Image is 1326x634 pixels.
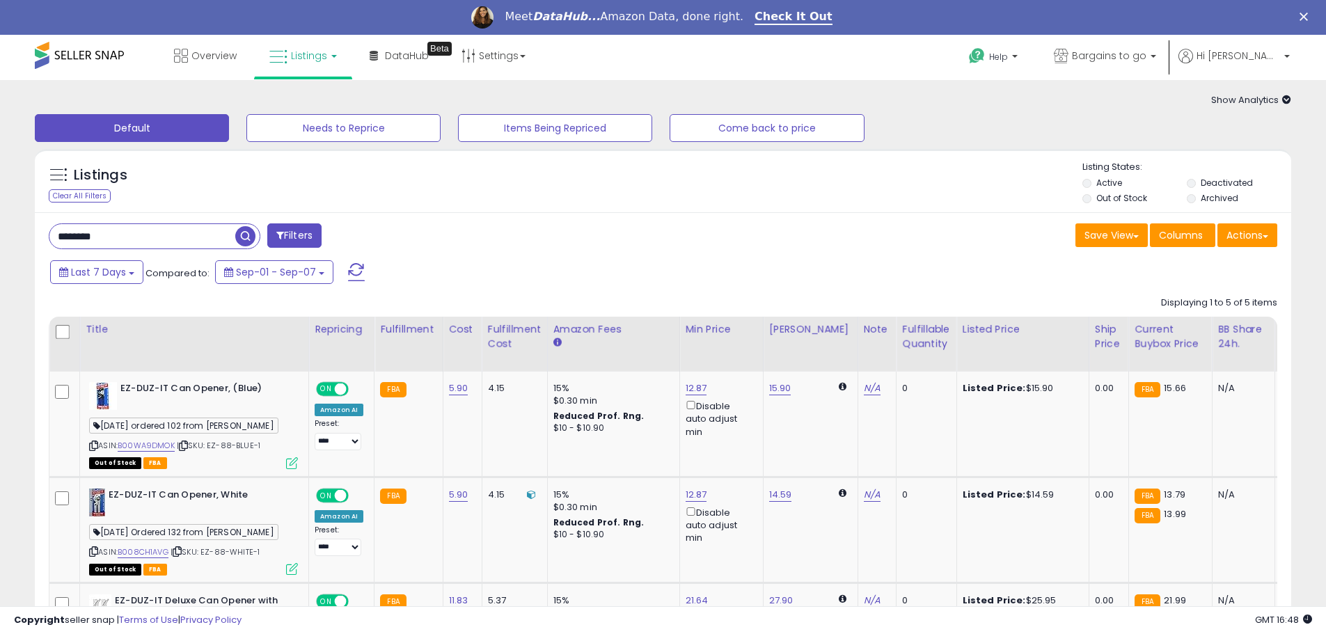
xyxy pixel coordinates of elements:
div: Amazon AI [315,510,363,523]
div: 15% [553,382,669,395]
span: OFF [347,596,369,608]
i: Get Help [968,47,986,65]
span: 2025-09-15 16:48 GMT [1255,613,1312,626]
span: All listings that are currently out of stock and unavailable for purchase on Amazon [89,564,141,576]
label: Deactivated [1201,177,1253,189]
i: DataHub... [532,10,600,23]
a: Listings [259,35,347,77]
b: Reduced Prof. Rng. [553,516,645,528]
div: N/A [1218,594,1264,607]
div: BB Share 24h. [1218,322,1269,351]
div: Disable auto adjust min [686,398,752,438]
div: Preset: [315,419,363,450]
img: Profile image for Georgie [471,6,494,29]
span: Listings [291,49,327,63]
button: Needs to Reprice [246,114,441,142]
a: 15.90 [769,381,791,395]
span: 13.99 [1164,507,1186,521]
span: Sep-01 - Sep-07 [236,265,316,279]
div: $10 - $10.90 [553,422,669,434]
a: N/A [864,381,881,395]
div: 5.37 [488,594,537,607]
div: Note [864,322,891,337]
div: 15% [553,489,669,501]
div: Clear All Filters [49,189,111,203]
a: B00WA9DMOK [118,440,175,452]
div: 15% [553,594,669,607]
a: Check It Out [755,10,832,25]
div: [PERSON_NAME] [769,322,852,337]
div: Preset: [315,525,363,557]
a: N/A [864,488,881,502]
img: 41DPxDxWzeL._SL40_.jpg [89,594,111,622]
small: FBA [380,594,406,610]
button: Filters [267,223,322,248]
span: ON [317,489,335,501]
span: ON [317,383,335,395]
button: Save View [1075,223,1148,247]
div: Close [1300,13,1313,21]
a: Overview [164,35,247,77]
div: 0.00 [1095,594,1118,607]
a: 12.87 [686,488,707,502]
label: Archived [1201,192,1238,204]
div: 0.00 [1095,489,1118,501]
span: Bargains to go [1072,49,1146,63]
div: Amazon AI [315,404,363,416]
div: ASIN: [89,489,298,574]
button: Sep-01 - Sep-07 [215,260,333,284]
a: Privacy Policy [180,613,242,626]
div: seller snap | | [14,614,242,627]
div: Meet Amazon Data, done right. [505,10,743,24]
div: 0.00 [1095,382,1118,395]
div: Min Price [686,322,757,337]
div: 0 [902,489,945,501]
b: EZ-DUZ-IT Deluxe Can Opener with Black Grips (Set of 2) [115,594,284,624]
small: FBA [1135,594,1160,610]
div: Fulfillment Cost [488,322,542,351]
span: Hi [PERSON_NAME] [1197,49,1280,63]
span: 13.79 [1164,488,1185,501]
a: 12.87 [686,381,707,395]
span: Columns [1159,228,1203,242]
div: Fulfillment [380,322,436,337]
span: Overview [191,49,237,63]
p: Listing States: [1082,161,1291,174]
span: ON [317,596,335,608]
div: 0 [902,594,945,607]
div: Current Buybox Price [1135,322,1206,351]
small: FBA [380,382,406,397]
span: FBA [143,564,167,576]
a: DataHub [359,35,439,77]
div: Cost [449,322,476,337]
div: Ship Price [1095,322,1123,351]
a: 11.83 [449,594,468,608]
small: Amazon Fees. [553,337,562,349]
button: Actions [1217,223,1277,247]
div: 4.15 [488,489,537,501]
span: | SKU: EZ-88-WHITE-1 [171,546,260,557]
button: Come back to price [670,114,864,142]
button: Default [35,114,229,142]
div: Tooltip anchor [427,42,452,56]
div: $14.59 [963,489,1078,501]
div: Amazon Fees [553,322,674,337]
div: 0 [902,382,945,395]
div: 4.15 [488,382,537,395]
span: OFF [347,489,369,501]
span: FBA [143,457,167,469]
div: Disable auto adjust min [686,505,752,545]
span: Help [989,51,1008,63]
b: EZ-DUZ-IT Can Opener, (Blue) [120,382,290,399]
button: Items Being Repriced [458,114,652,142]
div: $15.90 [963,382,1078,395]
b: Listed Price: [963,488,1026,501]
div: $25.95 [963,594,1078,607]
small: FBA [380,489,406,504]
a: 21.64 [686,594,709,608]
span: | SKU: EZ-88-BLUE-1 [177,440,260,451]
div: $0.30 min [553,395,669,407]
b: Reduced Prof. Rng. [553,410,645,422]
div: Displaying 1 to 5 of 5 items [1161,296,1277,310]
span: 21.99 [1164,594,1186,607]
